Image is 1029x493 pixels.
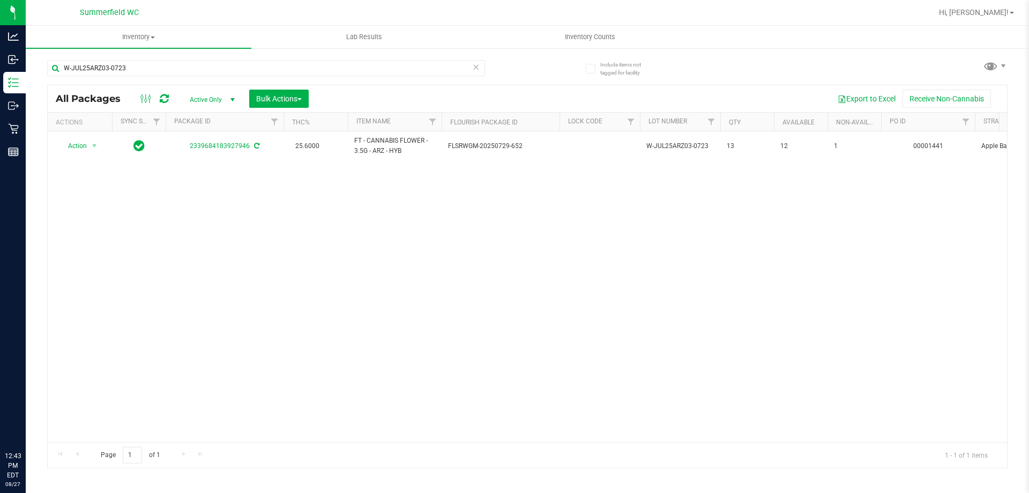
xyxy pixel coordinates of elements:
[568,117,602,125] a: Lock Code
[11,407,43,439] iframe: Resource center
[957,113,975,131] a: Filter
[266,113,284,131] a: Filter
[448,141,553,151] span: FLSRWGM-20250729-652
[148,113,166,131] a: Filter
[256,94,302,103] span: Bulk Actions
[123,447,142,463] input: 1
[332,32,397,42] span: Lab Results
[903,90,991,108] button: Receive Non-Cannabis
[648,117,687,125] a: Lot Number
[890,117,906,125] a: PO ID
[450,119,518,126] a: Flourish Package ID
[121,117,162,125] a: Sync Status
[8,123,19,134] inline-svg: Retail
[831,90,903,108] button: Export to Excel
[56,119,108,126] div: Actions
[472,60,480,74] span: Clear
[782,119,815,126] a: Available
[8,146,19,157] inline-svg: Reports
[780,141,821,151] span: 12
[5,480,21,488] p: 08/27
[550,32,630,42] span: Inventory Counts
[292,119,310,126] a: THC%
[251,26,477,48] a: Lab Results
[133,138,145,153] span: In Sync
[622,113,640,131] a: Filter
[58,138,87,153] span: Action
[729,119,741,126] a: Qty
[88,138,101,153] span: select
[703,113,720,131] a: Filter
[190,142,250,150] a: 2339684183927946
[836,119,884,126] a: Non-Available
[834,141,875,151] span: 1
[356,117,391,125] a: Item Name
[913,142,943,150] a: 00001441
[80,8,139,17] span: Summerfield WC
[983,117,1005,125] a: Strain
[8,77,19,88] inline-svg: Inventory
[939,8,1009,17] span: Hi, [PERSON_NAME]!
[252,142,259,150] span: Sync from Compliance System
[26,32,251,42] span: Inventory
[600,61,654,77] span: Include items not tagged for facility
[5,451,21,480] p: 12:43 PM EDT
[8,54,19,65] inline-svg: Inbound
[354,136,435,156] span: FT - CANNABIS FLOWER - 3.5G - ARZ - HYB
[424,113,442,131] a: Filter
[26,26,251,48] a: Inventory
[47,60,485,76] input: Search Package ID, Item Name, SKU, Lot or Part Number...
[8,100,19,111] inline-svg: Outbound
[92,447,169,463] span: Page of 1
[727,141,767,151] span: 13
[249,90,309,108] button: Bulk Actions
[8,31,19,42] inline-svg: Analytics
[936,447,996,463] span: 1 - 1 of 1 items
[477,26,703,48] a: Inventory Counts
[290,138,325,154] span: 25.6000
[646,141,714,151] span: W-JUL25ARZ03-0723
[56,93,131,105] span: All Packages
[174,117,211,125] a: Package ID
